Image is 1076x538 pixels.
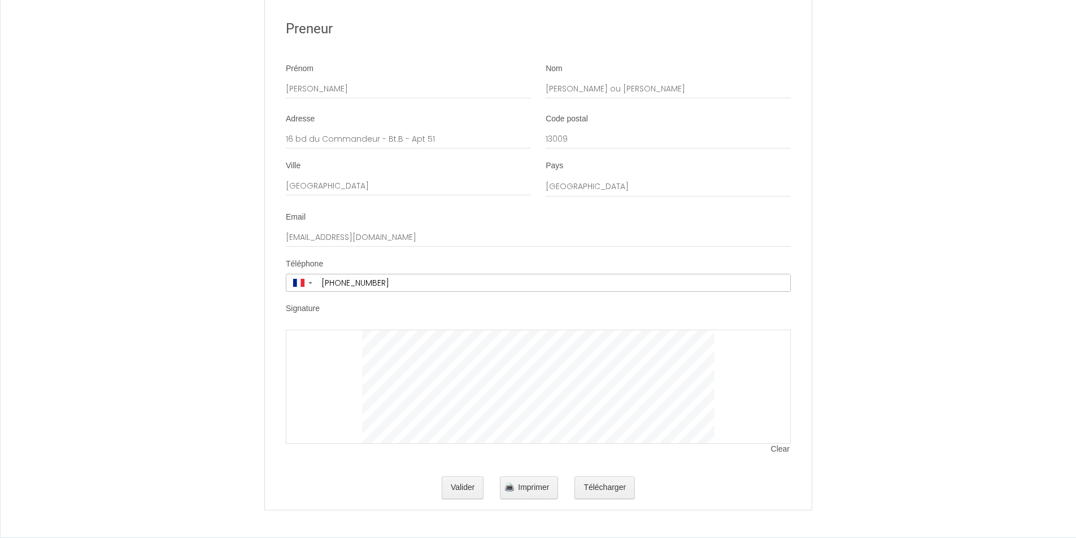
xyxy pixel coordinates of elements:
[286,259,323,270] label: Téléphone
[286,18,791,40] h2: Preneur
[286,63,313,75] label: Prénom
[518,483,549,492] span: Imprimer
[286,303,320,314] label: Signature
[286,113,315,125] label: Adresse
[546,160,563,172] label: Pays
[317,274,790,291] input: +33 6 12 34 56 78
[307,281,313,285] span: ▼
[574,476,635,499] button: Télécharger
[546,113,588,125] label: Code postal
[442,476,484,499] button: Valider
[286,212,306,223] label: Email
[505,483,514,492] img: printer.png
[500,476,558,499] button: Imprimer
[286,160,300,172] label: Ville
[771,444,791,455] span: Clear
[546,63,563,75] label: Nom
